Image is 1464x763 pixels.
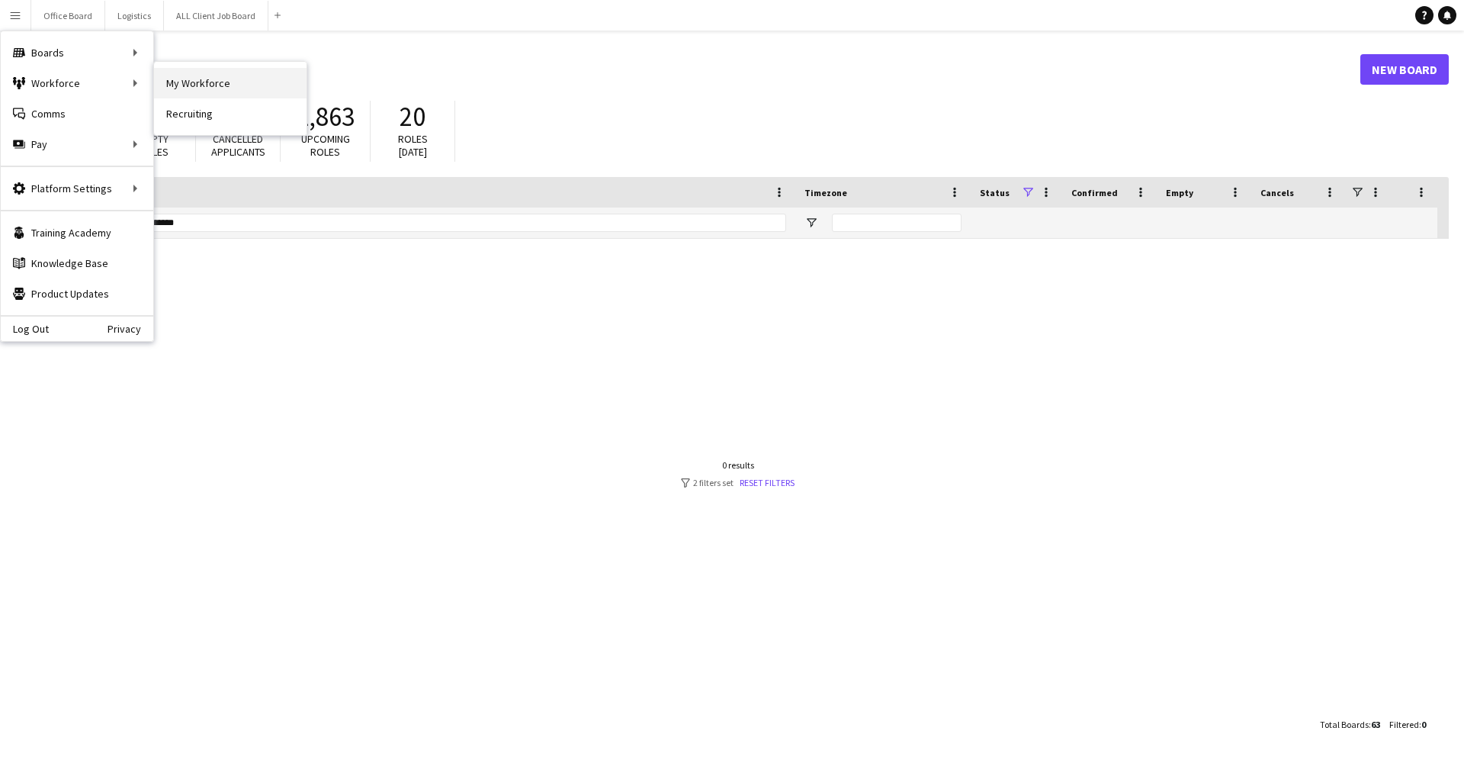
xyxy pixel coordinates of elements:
[31,1,105,31] button: Office Board
[1,68,153,98] div: Workforce
[1,129,153,159] div: Pay
[804,216,818,230] button: Open Filter Menu
[1320,719,1369,730] span: Total Boards
[1,37,153,68] div: Boards
[211,132,265,159] span: Cancelled applicants
[980,187,1010,198] span: Status
[63,214,786,232] input: Board name Filter Input
[301,132,350,159] span: Upcoming roles
[681,477,795,488] div: 2 filters set
[1320,710,1380,739] div: :
[1360,54,1449,85] a: New Board
[1389,710,1426,739] div: :
[1,173,153,204] div: Platform Settings
[1389,719,1419,730] span: Filtered
[1166,187,1193,198] span: Empty
[1,323,49,335] a: Log Out
[832,214,962,232] input: Timezone Filter Input
[804,187,847,198] span: Timezone
[27,58,1360,81] h1: Boards
[108,323,153,335] a: Privacy
[154,98,307,129] a: Recruiting
[740,477,795,488] a: Reset filters
[296,100,355,134] span: 1,863
[1,98,153,129] a: Comms
[164,1,268,31] button: ALL Client Job Board
[400,100,425,134] span: 20
[1,217,153,248] a: Training Academy
[1,278,153,309] a: Product Updates
[681,459,795,471] div: 0 results
[1260,187,1294,198] span: Cancels
[1,248,153,278] a: Knowledge Base
[154,68,307,98] a: My Workforce
[398,132,428,159] span: Roles [DATE]
[1421,719,1426,730] span: 0
[1071,187,1118,198] span: Confirmed
[1371,719,1380,730] span: 63
[105,1,164,31] button: Logistics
